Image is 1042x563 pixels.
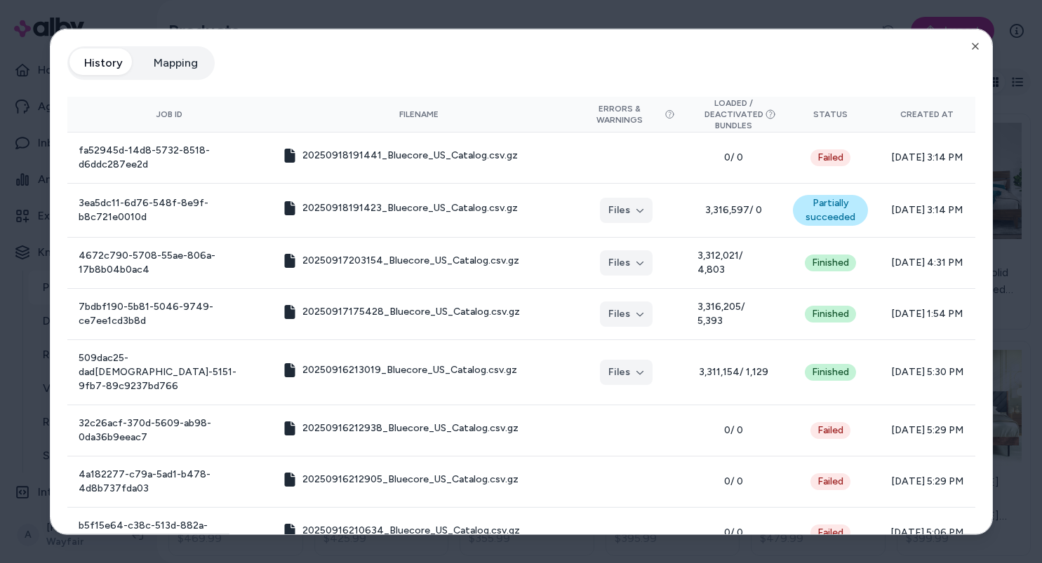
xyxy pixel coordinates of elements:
[283,304,520,318] button: 20250917175428_Bluecore_US_Catalog.csv.gz
[302,201,518,215] span: 20250918191423_Bluecore_US_Catalog.csv.gz
[302,523,520,537] span: 20250916210634_Bluecore_US_Catalog.csv.gz
[302,362,517,377] span: 20250916213019_Bluecore_US_Catalog.csv.gz
[70,48,137,76] button: History
[302,304,520,318] span: 20250917175428_Bluecore_US_Catalog.csv.gz
[283,523,520,537] button: 20250916210634_Bluecore_US_Catalog.csv.gz
[67,405,272,456] td: 32c26acf-370d-5609-ab98-0da36b9eeac7
[302,148,518,162] span: 20250918191441_Bluecore_US_Catalog.csv.gz
[697,248,770,276] span: 3,312,021 / 4,803
[283,362,517,377] button: 20250916213019_Bluecore_US_Catalog.csv.gz
[283,201,518,215] button: 20250918191423_Bluecore_US_Catalog.csv.gz
[697,203,770,217] span: 3,316,597 / 0
[697,299,770,327] span: 3,316,205 / 5,393
[890,365,963,379] span: [DATE] 5:30 PM
[283,472,519,486] button: 20250916212905_Bluecore_US_Catalog.csv.gz
[283,148,518,162] button: 20250918191441_Bluecore_US_Catalog.csv.gz
[600,301,653,326] button: Files
[67,237,272,288] td: 4672c790-5708-55ae-806a-17b8b04b0ac4
[67,339,272,405] td: 509dac25-dad[DEMOGRAPHIC_DATA]-5151-9fb7-89c9237bd766
[600,197,653,222] button: Files
[697,365,770,379] span: 3,311,154 / 1,129
[67,456,272,507] td: 4a182277-c79a-5ad1-b478-4d8b737fda03
[810,473,850,489] button: Failed
[600,250,653,275] button: Files
[140,48,212,76] button: Mapping
[67,288,272,339] td: 7bdbf190-5b81-5046-9749-ce7ee1cd3b8d
[890,108,963,119] div: Created At
[793,194,868,225] button: Partially succeeded
[810,149,850,165] button: Failed
[302,421,519,435] span: 20250916212938_Bluecore_US_Catalog.csv.gz
[67,132,272,183] td: fa52945d-14d8-5732-8518-d6ddc287ee2d
[600,359,653,384] button: Files
[697,423,770,437] span: 0 / 0
[805,305,856,322] div: Finished
[890,306,963,320] span: [DATE] 1:54 PM
[697,525,770,539] span: 0 / 0
[890,474,963,488] span: [DATE] 5:29 PM
[805,363,856,380] div: Finished
[283,253,519,267] button: 20250917203154_Bluecore_US_Catalog.csv.gz
[793,108,868,119] div: Status
[810,524,850,541] button: Failed
[67,507,272,558] td: b5f15e64-c38c-513d-882a-3744c35846d7
[697,150,770,164] span: 0 / 0
[578,102,675,125] button: Errors & Warnings
[302,253,519,267] span: 20250917203154_Bluecore_US_Catalog.csv.gz
[302,472,519,486] span: 20250916212905_Bluecore_US_Catalog.csv.gz
[805,254,856,271] div: Finished
[79,108,260,119] div: Job ID
[890,255,963,269] span: [DATE] 4:31 PM
[697,97,770,130] button: Loaded / Deactivated Bundles
[890,525,963,539] span: [DATE] 5:06 PM
[283,108,556,119] div: Filename
[283,421,519,435] button: 20250916212938_Bluecore_US_Catalog.csv.gz
[697,474,770,488] span: 0 / 0
[810,421,850,438] button: Failed
[890,150,963,164] span: [DATE] 3:14 PM
[890,423,963,437] span: [DATE] 5:29 PM
[67,183,272,237] td: 3ea5dc11-6d76-548f-8e9f-b8c721e0010d
[890,203,963,217] span: [DATE] 3:14 PM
